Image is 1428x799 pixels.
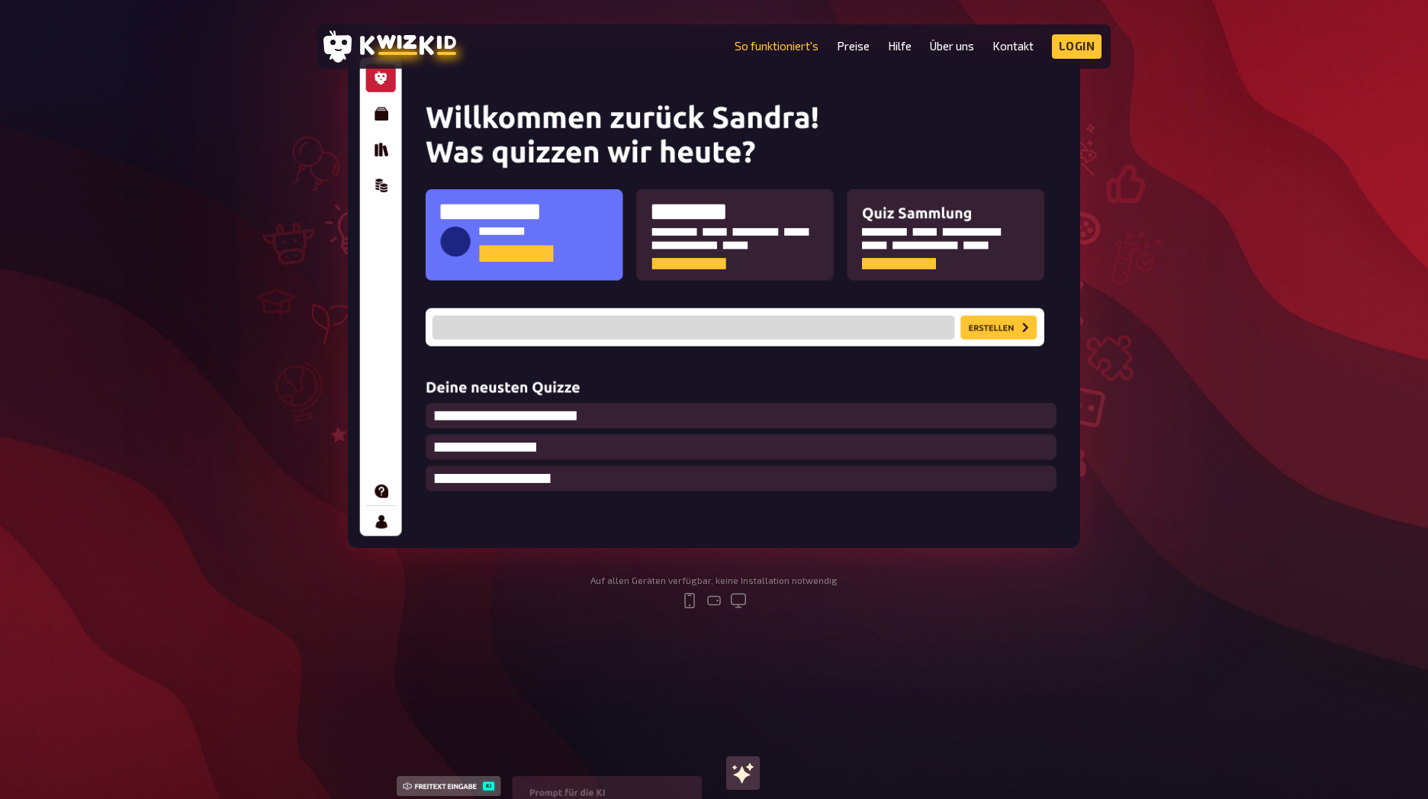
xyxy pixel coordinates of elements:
[1052,34,1102,59] a: Login
[729,591,748,610] svg: desktop
[348,46,1080,548] img: kwizkid
[837,40,870,53] a: Preise
[705,591,723,610] svg: tablet
[930,40,974,53] a: Über uns
[992,40,1034,53] a: Kontakt
[680,591,699,610] svg: mobile
[590,575,838,586] div: Auf allen Geräten verfügbar, keine Installation notwendig
[888,40,912,53] a: Hilfe
[735,40,819,53] a: So funktioniert's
